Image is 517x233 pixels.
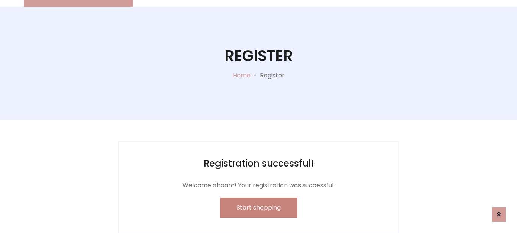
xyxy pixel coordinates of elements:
[204,157,314,170] h2: Registration successful!
[182,181,335,190] span: Welcome aboard! Your registration was successful.
[220,198,297,218] button: Start shopping
[260,71,285,80] p: Register
[233,71,251,80] a: Home
[224,47,293,65] h1: Register
[251,71,260,80] p: -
